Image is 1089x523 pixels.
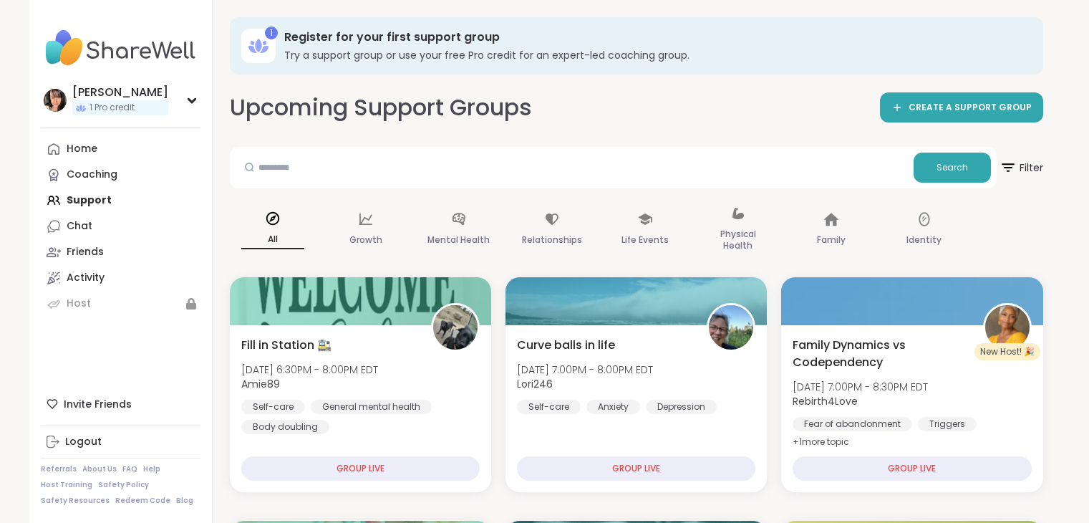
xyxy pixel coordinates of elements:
img: ShareWell Nav Logo [41,23,200,73]
span: CREATE A SUPPORT GROUP [909,102,1032,114]
div: GROUP LIVE [241,456,480,481]
div: GROUP LIVE [517,456,755,481]
span: [DATE] 7:00PM - 8:30PM EDT [793,380,928,394]
a: Referrals [41,464,77,474]
a: Host Training [41,480,92,490]
div: Anxiety [586,400,640,414]
span: Filter [1000,150,1043,185]
img: GayleR [44,89,67,112]
div: Triggers [918,417,977,431]
div: New Host! 🎉 [974,343,1040,360]
b: Lori246 [517,377,553,391]
h3: Register for your first support group [284,29,1023,45]
span: [DATE] 7:00PM - 8:00PM EDT [517,363,653,377]
div: General mental health [311,400,432,414]
button: Search [914,153,991,183]
p: Identity [906,231,942,249]
a: Redeem Code [115,496,170,506]
a: FAQ [122,464,137,474]
b: Amie89 [241,377,280,391]
img: Lori246 [709,305,753,350]
a: Logout [41,429,200,455]
div: Home [67,142,97,156]
span: Family Dynamics vs Codependency [793,337,967,371]
a: CREATE A SUPPORT GROUP [880,92,1043,123]
p: Relationships [522,231,582,249]
div: Coaching [67,168,117,182]
div: [PERSON_NAME] [72,85,168,100]
h3: Try a support group or use your free Pro credit for an expert-led coaching group. [284,48,1023,62]
div: GROUP LIVE [793,456,1031,481]
a: Coaching [41,162,200,188]
a: Host [41,291,200,317]
span: 1 Pro credit [89,102,135,114]
a: Activity [41,265,200,291]
span: [DATE] 6:30PM - 8:00PM EDT [241,363,378,377]
a: About Us [82,464,117,474]
a: Blog [176,496,193,506]
a: Help [143,464,160,474]
div: Friends [67,245,104,259]
a: Chat [41,213,200,239]
div: Self-care [517,400,581,414]
span: Search [936,161,968,174]
p: Family [817,231,846,249]
div: Chat [67,219,92,234]
b: Rebirth4Love [793,394,858,408]
div: Invite Friends [41,391,200,417]
a: Safety Policy [98,480,149,490]
a: Safety Resources [41,496,110,506]
a: Home [41,136,200,162]
a: Friends [41,239,200,265]
img: Rebirth4Love [985,305,1030,350]
p: Mental Health [427,231,490,249]
div: Self-care [241,400,305,414]
p: Growth [349,231,382,249]
div: Body doubling [241,420,329,434]
div: 1 [265,27,278,39]
div: Activity [67,271,105,285]
span: Fill in Station 🚉 [241,337,331,354]
span: Curve balls in life [517,337,615,354]
p: Life Events [621,231,669,249]
button: Filter [1000,147,1043,188]
div: Fear of abandonment [793,417,912,431]
div: Depression [646,400,717,414]
div: Host [67,297,91,311]
div: Logout [65,435,102,449]
img: Amie89 [433,305,478,350]
h2: Upcoming Support Groups [230,92,532,124]
p: All [241,231,304,249]
p: Physical Health [707,226,770,254]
